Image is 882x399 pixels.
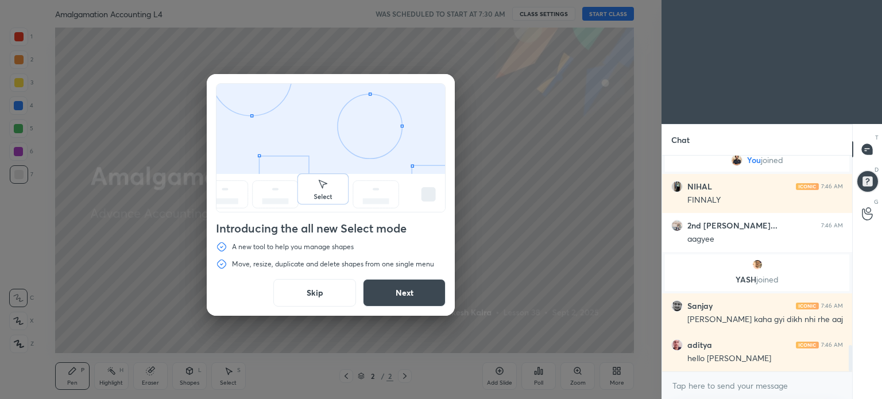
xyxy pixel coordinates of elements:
p: G [874,197,879,206]
div: 7:46 AM [821,183,843,190]
div: [PERSON_NAME] kaha gyi dikh nhi rhe aaj [687,314,843,326]
div: hello [PERSON_NAME] [687,353,843,365]
p: D [875,165,879,174]
h6: 2nd [PERSON_NAME]... [687,220,777,231]
img: c03332fea6b14f46a3145b9173f2b3a7.jpg [731,154,742,166]
div: 7:46 AM [821,222,843,229]
div: grid [662,156,852,371]
div: FINNALY [687,195,843,206]
button: Next [363,279,446,307]
h6: Sanjay [687,301,713,311]
div: 7:46 AM [821,342,843,348]
p: T [875,133,879,142]
p: YASH [672,275,842,284]
p: Move, resize, duplicate and delete shapes from one single menu [232,259,434,269]
p: A new tool to help you manage shapes [232,242,354,251]
h6: NIHAL [687,181,712,192]
button: Skip [273,279,356,307]
div: 7:46 AM [821,303,843,309]
img: ae5bc62a2f5849008747730a7edc51e8.jpg [671,220,683,231]
h4: Introducing the all new Select mode [216,222,446,235]
span: joined [761,156,783,165]
div: aagyee [687,234,843,245]
img: iconic-light.a09c19a4.png [796,303,819,309]
img: 26c553a674e449728ac7224edc96bdc0.jpg [671,300,683,312]
span: joined [756,274,779,285]
img: c2e542b5d2ab467c91494fcf8407a92a.jpg [671,339,683,351]
h6: aditya [687,340,712,350]
img: iconic-light.a09c19a4.png [796,342,819,348]
div: animation [216,84,445,214]
img: iconic-light.a09c19a4.png [796,183,819,190]
img: 0f89c9c84494478f91339f2a5beb14a7.jpg [752,259,763,270]
span: You [747,156,761,165]
p: Chat [662,125,699,155]
img: ace87823c2164421afcb14db9382922f.jpg [671,181,683,192]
